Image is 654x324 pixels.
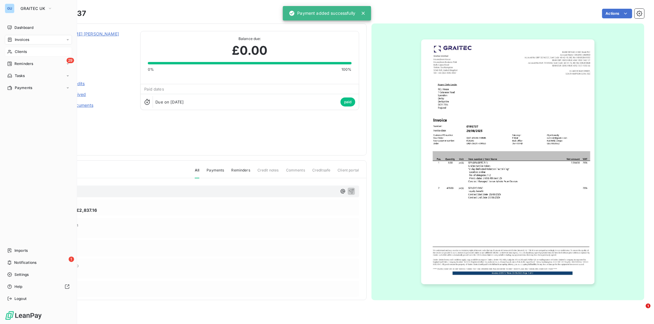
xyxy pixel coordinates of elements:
[148,67,154,72] span: 0%
[646,304,651,308] span: 1
[76,207,97,213] span: £2,837.16
[15,85,32,91] span: Payments
[14,284,23,289] span: Help
[47,31,119,36] a: [PERSON_NAME] [PERSON_NAME]
[155,100,184,104] span: Due on [DATE]
[5,4,14,13] div: GU
[14,248,28,253] span: Imports
[421,39,595,284] img: invoice_thumbnail
[257,168,279,178] span: Credit notes
[232,168,250,178] span: Reminders
[195,168,199,178] span: All
[312,168,331,178] span: Creditsafe
[14,61,33,66] span: Reminders
[67,58,74,63] span: 29
[289,8,356,19] div: Payment added successfully
[14,272,29,277] span: Settings
[338,168,359,178] span: Client portal
[634,304,648,318] iframe: Intercom live chat
[602,9,632,18] button: Actions
[232,42,268,60] span: £0.00
[20,6,45,11] span: GRAITEC UK
[47,38,133,43] span: C08-00005015
[5,282,72,292] a: Help
[15,49,27,54] span: Clients
[148,36,351,42] span: Balance due:
[341,67,352,72] span: 100%
[286,168,305,178] span: Comments
[207,168,224,178] span: Payments
[14,296,26,301] span: Logout
[5,311,42,320] img: Logo LeanPay
[69,257,74,262] span: 1
[144,87,164,91] span: Paid dates
[14,25,33,30] span: Dashboard
[15,37,29,42] span: Invoices
[15,73,25,79] span: Tasks
[14,260,36,265] span: Notifications
[341,97,355,106] span: paid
